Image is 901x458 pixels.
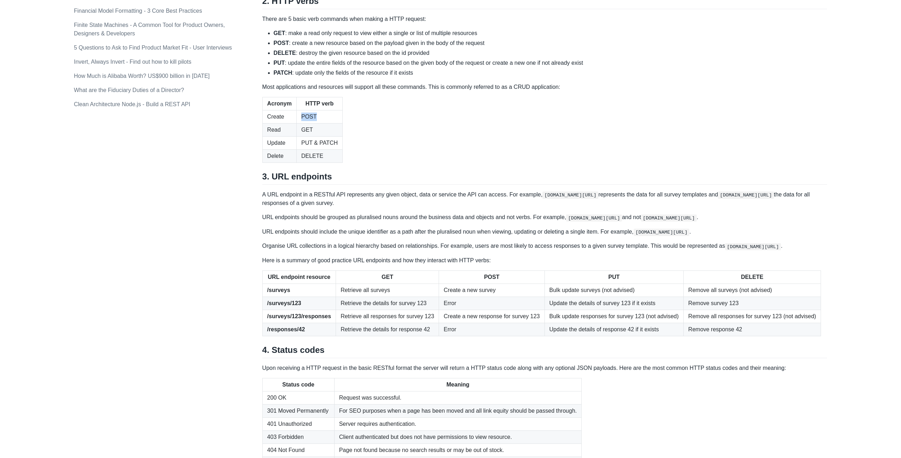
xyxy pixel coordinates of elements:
[439,270,544,284] th: POST
[334,378,582,391] th: Meaning
[684,310,821,323] td: Remove all responses for survey 123 (not advised)
[544,323,684,336] td: Update the details of response 42 if it exists
[684,297,821,310] td: Remove survey 123
[439,297,544,310] td: Error
[544,310,684,323] td: Bulk update responses for survey 123 (not advised)
[274,49,827,57] li: : destroy the given resource based on the id provided
[262,345,827,358] h2: 4. Status codes
[296,149,342,162] td: DELETE
[439,323,544,336] td: Error
[262,15,827,23] p: There are 5 basic verb commands when making a HTTP request:
[544,297,684,310] td: Update the details of survey 123 if it exists
[544,284,684,297] td: Bulk update surveys (not advised)
[296,136,342,149] td: PUT & PATCH
[336,297,439,310] td: Retrieve the details for survey 123
[566,214,622,222] code: [DOMAIN_NAME][URL]
[262,242,827,250] p: Organise URL collections in a logical hierarchy based on relationships. For example, users are mo...
[274,29,827,38] li: : make a read only request to view either a single or list of multiple resources
[262,391,334,404] td: 200 OK
[274,50,296,56] strong: DELETE
[262,378,334,391] th: Status code
[274,70,292,76] strong: PATCH
[262,110,296,123] td: Create
[74,45,232,51] a: 5 Questions to Ask to Find Product Market Fit - User Interviews
[267,287,290,293] strong: /surveys
[262,123,296,136] td: Read
[334,391,582,404] td: Request was successful.
[296,123,342,136] td: GET
[336,270,439,284] th: GET
[262,149,296,162] td: Delete
[74,101,190,107] a: Clean Architecture Node.js - Build a REST API
[262,228,827,236] p: URL endpoints should include the unique identifier as a path after the pluralised noun when viewi...
[274,69,827,77] li: : update only the fields of the resource if it exists
[267,313,331,319] strong: /surveys/123/responses
[274,39,827,47] li: : create a new resource based on the payload given in the body of the request
[439,284,544,297] td: Create a new survey
[274,40,289,46] strong: POST
[74,8,202,14] a: Financial Model Formatting - 3 Core Best Practices
[725,243,781,250] code: [DOMAIN_NAME][URL]
[544,270,684,284] th: PUT
[267,300,301,306] strong: /surveys/123
[274,59,827,67] li: : update the entire fields of the resource based on the given body of the request or create a new...
[684,270,821,284] th: DELETE
[274,60,285,66] strong: PUT
[634,229,690,236] code: [DOMAIN_NAME][URL]
[262,417,334,430] td: 401 Unauthorized
[334,404,582,417] td: For SEO purposes when a page has been moved and all link equity should be passed through.
[542,191,598,199] code: [DOMAIN_NAME][URL]
[262,430,334,443] td: 403 Forbidden
[262,443,334,457] td: 404 Not Found
[262,136,296,149] td: Update
[439,310,544,323] td: Create a new response for survey 123
[262,190,827,207] p: A URL endpoint in a RESTful API represents any given object, data or service the API can access. ...
[336,323,439,336] td: Retrieve the details for response 42
[74,22,225,36] a: Finite State Machines - A Common Tool for Product Owners, Designers & Developers
[267,326,305,332] strong: /responses/42
[262,83,827,91] p: Most applications and resources will support all these commands. This is commonly referred to as ...
[296,110,342,123] td: POST
[74,59,192,65] a: Invert, Always Invert - Find out how to kill pilots
[262,404,334,417] td: 301 Moved Permanently
[684,284,821,297] td: Remove all surveys (not advised)
[718,191,774,199] code: [DOMAIN_NAME][URL]
[74,73,210,79] a: How Much is Alibaba Worth? US$900 billion in [DATE]
[334,430,582,443] td: Client authenticated but does not have permissions to view resource.
[334,443,582,457] td: Page not found because no search results or may be out of stock.
[262,364,827,372] p: Upon receiving a HTTP request in the basic RESTful format the server will return a HTTP status co...
[262,171,827,185] h2: 3. URL endpoints
[334,417,582,430] td: Server requires authentication.
[336,284,439,297] td: Retrieve all surveys
[336,310,439,323] td: Retrieve all responses for survey 123
[262,270,336,284] th: URL endpoint resource
[274,30,285,36] strong: GET
[262,213,827,222] p: URL endpoints should be grouped as pluralised nouns around the business data and objects and not ...
[262,256,827,265] p: Here is a summary of good practice URL endpoints and how they interact with HTTP verbs:
[74,87,184,93] a: What are the Fiduciary Duties of a Director?
[262,97,296,110] th: Acronym
[296,97,342,110] th: HTTP verb
[641,214,697,222] code: [DOMAIN_NAME][URL]
[684,323,821,336] td: Remove response 42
